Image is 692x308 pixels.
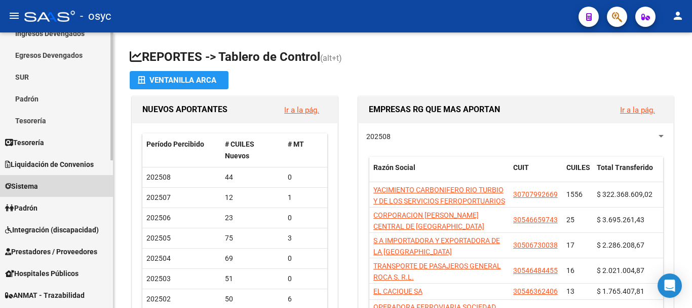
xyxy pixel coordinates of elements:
datatable-header-cell: Total Transferido [593,157,664,190]
span: CUILES [566,163,590,172]
span: $ 2.286.208,67 [597,241,644,249]
datatable-header-cell: CUIT [509,157,562,190]
div: 6 [288,293,320,305]
span: 202505 [146,234,171,242]
div: 69 [225,253,280,264]
datatable-header-cell: Razón Social [369,157,509,190]
div: Open Intercom Messenger [658,273,682,298]
span: 202507 [146,193,171,201]
div: 0 [288,273,320,285]
datatable-header-cell: Período Percibido [142,133,221,167]
div: 23 [225,212,280,224]
span: 202503 [146,275,171,283]
a: Ir a la pág. [620,106,655,115]
datatable-header-cell: # RG [324,133,365,167]
span: 17 [566,241,574,249]
button: Ventanilla ARCA [130,71,228,89]
datatable-header-cell: # MT [284,133,324,167]
span: 30546362406 [513,287,558,295]
button: Ir a la pág. [276,100,327,119]
span: 202506 [146,214,171,222]
span: (alt+t) [320,53,342,63]
span: 30506730038 [513,241,558,249]
span: 202502 [146,295,171,303]
div: 0 [288,253,320,264]
button: Ir a la pág. [612,100,663,119]
span: 13 [566,287,574,295]
div: 0 [288,172,320,183]
span: EL CACIQUE SA [373,287,422,295]
span: 1556 [566,190,583,198]
div: 0 [288,212,320,224]
span: 30546484455 [513,266,558,275]
h1: REPORTES -> Tablero de Control [130,49,676,66]
span: $ 3.695.261,43 [597,216,644,224]
span: # CUILES Nuevos [225,140,254,160]
span: S A IMPORTADORA Y EXPORTADORA DE LA [GEOGRAPHIC_DATA] [373,236,500,256]
span: Sistema [5,181,38,192]
span: Padrón [5,202,37,214]
span: 30546659743 [513,216,558,224]
span: 202504 [146,254,171,262]
span: Liquidación de Convenios [5,159,94,170]
span: Hospitales Públicos [5,268,79,279]
span: CORPORACION [PERSON_NAME] CENTRAL DE [GEOGRAPHIC_DATA] [373,211,484,231]
div: 75 [225,232,280,244]
span: TRANSPORTE DE PASAJEROS GENERAL ROCA S. R.L. [373,262,501,282]
span: $ 2.021.004,87 [597,266,644,275]
a: Ir a la pág. [284,106,319,115]
span: ANMAT - Trazabilidad [5,290,85,301]
span: - osyc [80,5,111,27]
datatable-header-cell: CUILES [562,157,593,190]
span: 25 [566,216,574,224]
datatable-header-cell: # CUILES Nuevos [221,133,284,167]
span: Tesorería [5,137,44,148]
div: 44 [225,172,280,183]
span: Período Percibido [146,140,204,148]
span: 30707992669 [513,190,558,198]
span: $ 1.765.407,81 [597,287,644,295]
span: 202508 [366,132,391,141]
span: CUIT [513,163,529,172]
div: 1 [288,192,320,203]
span: 202508 [146,173,171,181]
span: Integración (discapacidad) [5,224,99,235]
span: EMPRESAS RG QUE MAS APORTAN [369,105,500,114]
span: $ 322.368.609,02 [597,190,652,198]
mat-icon: menu [8,10,20,22]
div: 12 [225,192,280,203]
div: 50 [225,293,280,305]
span: Total Transferido [597,163,653,172]
div: 51 [225,273,280,285]
span: NUEVOS APORTANTES [142,105,227,114]
div: Ventanilla ARCA [138,71,220,89]
span: # MT [288,140,304,148]
span: 16 [566,266,574,275]
div: 3 [288,232,320,244]
span: Razón Social [373,163,415,172]
mat-icon: person [672,10,684,22]
span: Prestadores / Proveedores [5,246,97,257]
span: YACIMIENTO CARBONIFERO RIO TURBIO Y DE LOS SERVICIOS FERROPORTUARIOS CON TERMINALES EN [GEOGRAPHI... [373,186,505,240]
